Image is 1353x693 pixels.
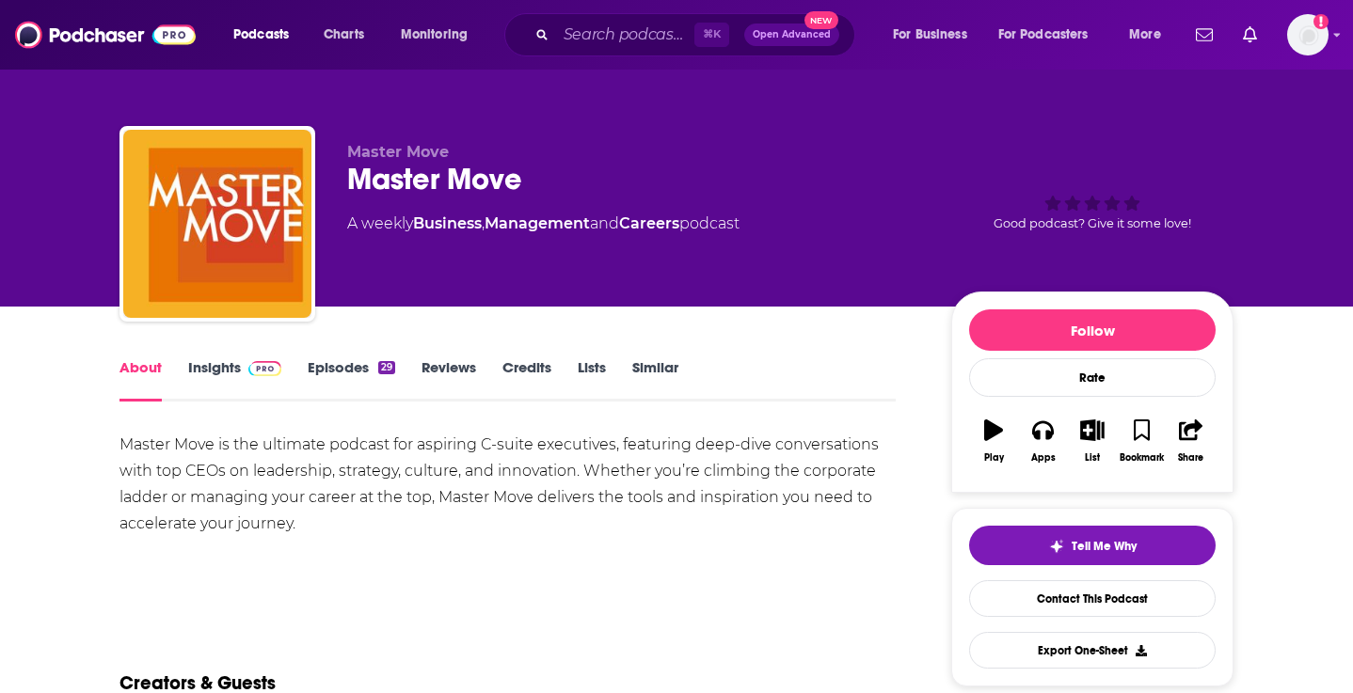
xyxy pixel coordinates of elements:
span: Monitoring [401,22,468,48]
input: Search podcasts, credits, & more... [556,20,694,50]
a: Business [413,214,482,232]
span: , [482,214,485,232]
button: open menu [880,20,991,50]
div: 29 [378,361,395,374]
div: Search podcasts, credits, & more... [522,13,873,56]
div: List [1085,452,1100,464]
svg: Add a profile image [1313,14,1329,29]
button: Show profile menu [1287,14,1329,55]
a: Charts [311,20,375,50]
span: Good podcast? Give it some love! [994,216,1191,230]
span: Podcasts [233,22,289,48]
a: Similar [632,358,678,402]
span: and [590,214,619,232]
img: Master Move [123,130,311,318]
a: Reviews [422,358,476,402]
button: Share [1167,407,1216,475]
img: Podchaser Pro [248,361,281,376]
a: Episodes29 [308,358,395,402]
button: Open AdvancedNew [744,24,839,46]
span: Logged in as dkcsports [1287,14,1329,55]
button: Export One-Sheet [969,632,1216,669]
span: New [804,11,838,29]
span: Master Move [347,143,449,161]
a: Show notifications dropdown [1235,19,1265,51]
img: tell me why sparkle [1049,539,1064,554]
a: Contact This Podcast [969,580,1216,617]
a: Lists [578,358,606,402]
a: Careers [619,214,679,232]
button: open menu [986,20,1116,50]
span: For Podcasters [998,22,1089,48]
div: A weekly podcast [347,213,740,235]
button: Play [969,407,1018,475]
div: Master Move is the ultimate podcast for aspiring C-suite executives, featuring deep-dive conversa... [119,432,896,537]
div: Play [984,452,1004,464]
div: Share [1178,452,1203,464]
a: Show notifications dropdown [1188,19,1220,51]
div: Apps [1031,452,1056,464]
button: Bookmark [1117,407,1166,475]
img: Podchaser - Follow, Share and Rate Podcasts [15,17,196,53]
span: More [1129,22,1161,48]
img: User Profile [1287,14,1329,55]
div: Bookmark [1120,452,1164,464]
span: Open Advanced [753,30,831,39]
button: open menu [220,20,313,50]
a: Credits [502,358,551,402]
button: tell me why sparkleTell Me Why [969,526,1216,565]
div: Rate [969,358,1216,397]
a: InsightsPodchaser Pro [188,358,281,402]
span: Tell Me Why [1072,539,1137,554]
button: List [1068,407,1117,475]
button: Follow [969,309,1216,351]
span: Charts [324,22,364,48]
button: Apps [1018,407,1067,475]
a: Management [485,214,590,232]
div: Good podcast? Give it some love! [951,143,1234,260]
button: open menu [388,20,492,50]
span: For Business [893,22,967,48]
button: open menu [1116,20,1185,50]
a: About [119,358,162,402]
span: ⌘ K [694,23,729,47]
